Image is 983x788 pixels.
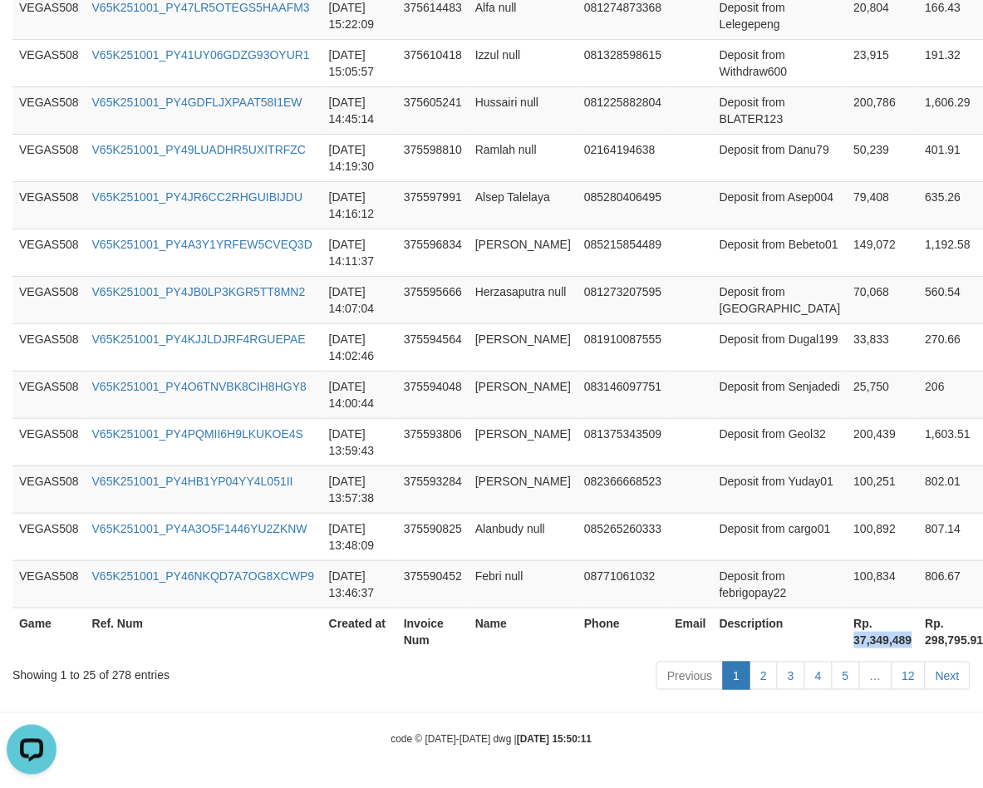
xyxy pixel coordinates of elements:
td: 200,439 [848,418,919,465]
td: Herzasaputra null [469,276,578,323]
td: VEGAS508 [12,134,86,181]
a: V65K251001_PY4HB1YP04YY4L051II [92,475,293,488]
td: 081225882804 [578,86,668,134]
th: Rp. 37,349,489 [848,608,919,655]
a: 1 [723,662,751,690]
a: Next [925,662,971,690]
td: Deposit from [GEOGRAPHIC_DATA] [713,276,848,323]
td: Deposit from cargo01 [713,513,848,560]
td: Febri null [469,560,578,608]
td: 081328598615 [578,39,668,86]
th: Invoice Num [397,608,469,655]
td: [DATE] 14:02:46 [322,323,397,371]
td: [DATE] 14:00:44 [322,371,397,418]
td: 375596834 [397,229,469,276]
td: [PERSON_NAME] [469,371,578,418]
td: [DATE] 14:11:37 [322,229,397,276]
td: 149,072 [848,229,919,276]
a: 4 [804,662,833,690]
td: [DATE] 14:07:04 [322,276,397,323]
td: [DATE] 13:57:38 [322,465,397,513]
td: [PERSON_NAME] [469,418,578,465]
td: 085265260333 [578,513,668,560]
td: 375595666 [397,276,469,323]
td: Deposit from Geol32 [713,418,848,465]
td: 375610418 [397,39,469,86]
td: 081375343509 [578,418,668,465]
a: V65K251001_PY47LR5OTEGS5HAAFM3 [92,1,310,14]
button: Open LiveChat chat widget [7,7,57,57]
th: Created at [322,608,397,655]
td: VEGAS508 [12,276,86,323]
td: 100,251 [848,465,919,513]
td: VEGAS508 [12,86,86,134]
td: 08771061032 [578,560,668,608]
td: [DATE] 13:48:09 [322,513,397,560]
td: VEGAS508 [12,181,86,229]
a: V65K251001_PY41UY06GDZG93OYUR1 [92,48,310,62]
td: Deposit from febrigopay22 [713,560,848,608]
td: Deposit from Danu79 [713,134,848,181]
td: VEGAS508 [12,371,86,418]
td: [DATE] 14:16:12 [322,181,397,229]
td: [PERSON_NAME] [469,229,578,276]
td: [PERSON_NAME] [469,323,578,371]
th: Name [469,608,578,655]
td: [DATE] 14:19:30 [322,134,397,181]
a: V65K251001_PY49LUADHR5UXITRFZC [92,143,307,156]
td: [DATE] 15:05:57 [322,39,397,86]
td: 375590825 [397,513,469,560]
td: 70,068 [848,276,919,323]
td: [DATE] 13:59:43 [322,418,397,465]
td: 200,786 [848,86,919,134]
div: Showing 1 to 25 of 278 entries [12,660,397,683]
a: … [859,662,892,690]
td: 082366668523 [578,465,668,513]
td: 25,750 [848,371,919,418]
th: Phone [578,608,668,655]
td: [DATE] 14:45:14 [322,86,397,134]
td: 33,833 [848,323,919,371]
td: VEGAS508 [12,513,86,560]
a: V65K251001_PY4PQMII6H9LKUKOE4S [92,427,304,441]
td: [PERSON_NAME] [469,465,578,513]
td: Alsep Talelaya [469,181,578,229]
a: 2 [750,662,778,690]
a: V65K251001_PY4A3O5F1446YU2ZKNW [92,522,307,535]
a: V65K251001_PY4JR6CC2RHGUIBIJDU [92,190,303,204]
th: Ref. Num [86,608,322,655]
th: Description [713,608,848,655]
a: V65K251001_PY4O6TNVBK8CIH8HGY8 [92,380,307,393]
td: 02164194638 [578,134,668,181]
td: Deposit from BLATER123 [713,86,848,134]
td: Izzul null [469,39,578,86]
td: 375597991 [397,181,469,229]
td: 375590452 [397,560,469,608]
a: 3 [777,662,805,690]
td: 50,239 [848,134,919,181]
td: Ramlah null [469,134,578,181]
a: V65K251001_PY4KJJLDJRF4RGUEPAE [92,332,306,346]
td: 085215854489 [578,229,668,276]
td: VEGAS508 [12,418,86,465]
small: code © [DATE]-[DATE] dwg | [391,733,592,745]
td: 081910087555 [578,323,668,371]
td: 23,915 [848,39,919,86]
td: Deposit from Withdraw600 [713,39,848,86]
td: 081273207595 [578,276,668,323]
td: [DATE] 13:46:37 [322,560,397,608]
th: Email [669,608,713,655]
td: 100,834 [848,560,919,608]
td: 100,892 [848,513,919,560]
td: VEGAS508 [12,323,86,371]
td: 375605241 [397,86,469,134]
td: 375593284 [397,465,469,513]
strong: [DATE] 15:50:11 [517,733,592,745]
a: V65K251001_PY4A3Y1YRFEW5CVEQ3D [92,238,312,251]
td: VEGAS508 [12,465,86,513]
td: Deposit from Yuday01 [713,465,848,513]
td: Deposit from Bebeto01 [713,229,848,276]
td: 085280406495 [578,181,668,229]
td: Hussairi null [469,86,578,134]
td: 375593806 [397,418,469,465]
